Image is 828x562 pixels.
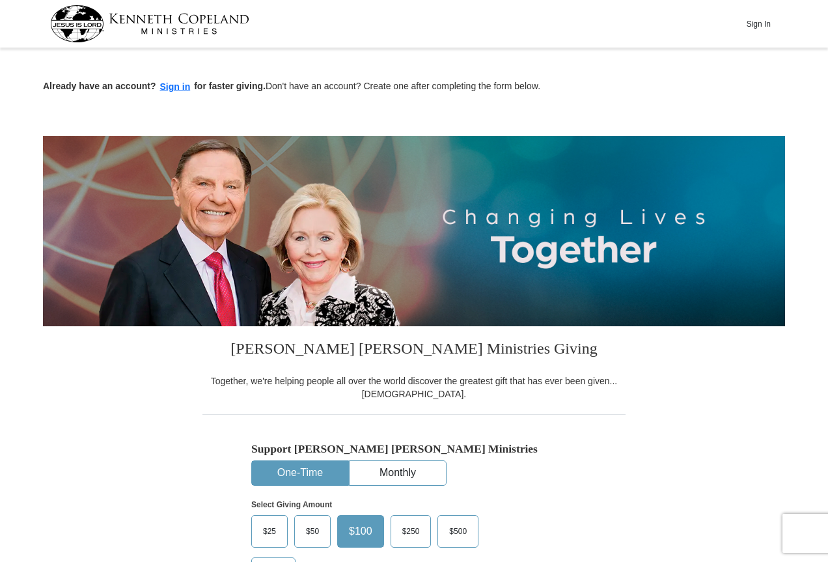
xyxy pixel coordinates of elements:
[299,522,325,541] span: $50
[50,5,249,42] img: kcm-header-logo.svg
[156,79,195,94] button: Sign in
[739,14,778,34] button: Sign In
[251,442,577,456] h5: Support [PERSON_NAME] [PERSON_NAME] Ministries
[342,522,379,541] span: $100
[251,500,332,509] strong: Select Giving Amount
[443,522,473,541] span: $500
[202,374,626,400] div: Together, we're helping people all over the world discover the greatest gift that has ever been g...
[252,461,348,485] button: One-Time
[202,326,626,374] h3: [PERSON_NAME] [PERSON_NAME] Ministries Giving
[396,522,426,541] span: $250
[43,81,266,91] strong: Already have an account? for faster giving.
[256,522,283,541] span: $25
[350,461,446,485] button: Monthly
[43,79,785,94] p: Don't have an account? Create one after completing the form below.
